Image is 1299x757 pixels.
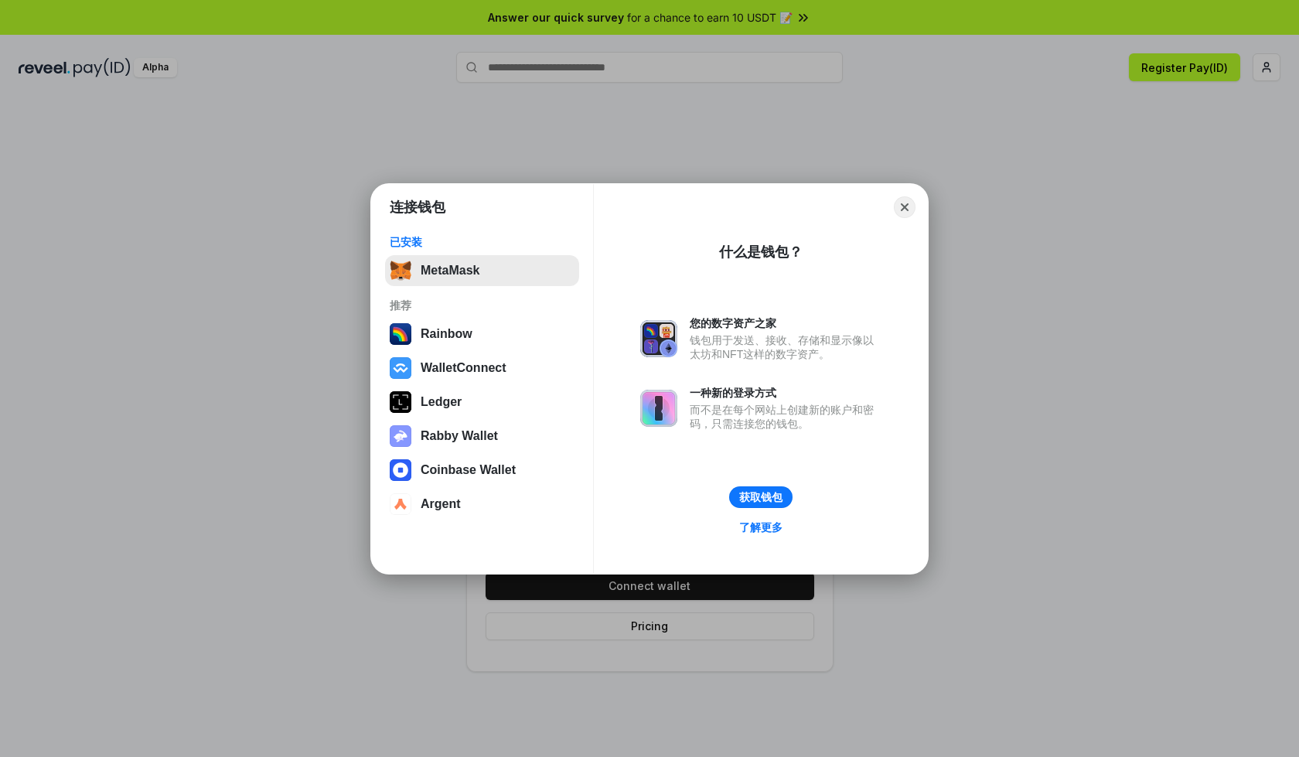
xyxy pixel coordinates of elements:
[390,357,411,379] img: svg+xml,%3Csvg%20width%3D%2228%22%20height%3D%2228%22%20viewBox%3D%220%200%2028%2028%22%20fill%3D...
[390,198,445,217] h1: 连接钱包
[385,489,579,520] button: Argent
[385,319,579,350] button: Rainbow
[390,459,411,481] img: svg+xml,%3Csvg%20width%3D%2228%22%20height%3D%2228%22%20viewBox%3D%220%200%2028%2028%22%20fill%3D...
[421,395,462,409] div: Ledger
[390,298,574,312] div: 推荐
[390,493,411,515] img: svg+xml,%3Csvg%20width%3D%2228%22%20height%3D%2228%22%20viewBox%3D%220%200%2028%2028%22%20fill%3D...
[690,386,881,400] div: 一种新的登录方式
[894,196,915,218] button: Close
[390,260,411,281] img: svg+xml,%3Csvg%20fill%3D%22none%22%20height%3D%2233%22%20viewBox%3D%220%200%2035%2033%22%20width%...
[739,490,782,504] div: 获取钱包
[640,390,677,427] img: svg+xml,%3Csvg%20xmlns%3D%22http%3A%2F%2Fwww.w3.org%2F2000%2Fsvg%22%20fill%3D%22none%22%20viewBox...
[390,323,411,345] img: svg+xml,%3Csvg%20width%3D%22120%22%20height%3D%22120%22%20viewBox%3D%220%200%20120%20120%22%20fil...
[690,403,881,431] div: 而不是在每个网站上创建新的账户和密码，只需连接您的钱包。
[390,235,574,249] div: 已安装
[390,425,411,447] img: svg+xml,%3Csvg%20xmlns%3D%22http%3A%2F%2Fwww.w3.org%2F2000%2Fsvg%22%20fill%3D%22none%22%20viewBox...
[421,264,479,278] div: MetaMask
[729,486,793,508] button: 获取钱包
[730,517,792,537] a: 了解更多
[719,243,803,261] div: 什么是钱包？
[421,497,461,511] div: Argent
[640,320,677,357] img: svg+xml,%3Csvg%20xmlns%3D%22http%3A%2F%2Fwww.w3.org%2F2000%2Fsvg%22%20fill%3D%22none%22%20viewBox...
[690,333,881,361] div: 钱包用于发送、接收、存储和显示像以太坊和NFT这样的数字资产。
[421,463,516,477] div: Coinbase Wallet
[421,327,472,341] div: Rainbow
[385,421,579,452] button: Rabby Wallet
[385,255,579,286] button: MetaMask
[385,455,579,486] button: Coinbase Wallet
[690,316,881,330] div: 您的数字资产之家
[421,361,506,375] div: WalletConnect
[385,387,579,418] button: Ledger
[421,429,498,443] div: Rabby Wallet
[385,353,579,384] button: WalletConnect
[390,391,411,413] img: svg+xml,%3Csvg%20xmlns%3D%22http%3A%2F%2Fwww.w3.org%2F2000%2Fsvg%22%20width%3D%2228%22%20height%3...
[739,520,782,534] div: 了解更多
